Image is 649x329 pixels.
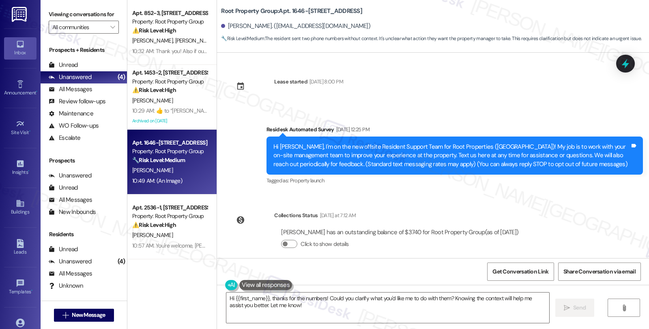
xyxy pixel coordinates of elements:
[4,197,37,218] a: Buildings
[116,255,127,268] div: (4)
[132,156,185,164] strong: 🔧 Risk Level: Medium
[274,211,318,220] div: Collections Status
[318,211,356,220] div: [DATE] at 7:12 AM
[49,85,92,94] div: All Messages
[41,46,127,54] div: Prospects + Residents
[558,263,641,281] button: Share Conversation via email
[4,276,37,298] a: Templates •
[132,231,173,239] span: [PERSON_NAME]
[49,171,92,180] div: Unanswered
[110,24,115,30] i: 
[49,61,78,69] div: Unread
[281,228,518,237] div: [PERSON_NAME] has an outstanding balance of $3740 for Root Property Group (as of [DATE])
[274,77,307,86] div: Lease started
[132,212,207,220] div: Property: Root Property Group
[221,22,370,30] div: [PERSON_NAME]. ([EMAIL_ADDRESS][DOMAIN_NAME])
[132,139,207,147] div: Apt. 1646-[STREET_ADDRESS]
[29,128,30,134] span: •
[221,34,641,43] span: : The resident sent two phone numbers without context. It's unclear what action they want the pro...
[132,17,207,26] div: Property: Root Property Group
[4,117,37,139] a: Site Visit •
[49,73,92,81] div: Unanswered
[175,37,218,44] span: [PERSON_NAME]
[555,299,595,317] button: Send
[41,230,127,239] div: Residents
[49,134,80,142] div: Escalate
[621,305,627,311] i: 
[132,47,481,55] div: 10:32 AM: Thank you! Also if our maintenance person needs to be there too, we cannot do [DATE] be...
[49,109,93,118] div: Maintenance
[132,77,207,86] div: Property: Root Property Group
[273,143,630,169] div: Hi [PERSON_NAME], I'm on the new offsite Resident Support Team for Root Properties ([GEOGRAPHIC_D...
[132,97,173,104] span: [PERSON_NAME]
[132,177,182,184] div: 10:49 AM: (An Image)
[307,77,343,86] div: [DATE] 8:00 PM
[49,184,78,192] div: Unread
[4,37,37,59] a: Inbox
[573,303,586,312] span: Send
[4,237,37,258] a: Leads
[49,97,105,106] div: Review follow-ups
[290,177,324,184] span: Property launch
[72,311,105,319] span: New Message
[116,71,127,83] div: (4)
[487,263,554,281] button: Get Conversation Link
[28,168,29,174] span: •
[31,288,32,293] span: •
[49,122,99,130] div: WO Follow-ups
[334,125,370,134] div: [DATE] 12:25 PM
[266,175,643,186] div: Tagged as:
[41,156,127,165] div: Prospects
[132,167,173,174] span: [PERSON_NAME]
[49,257,92,266] div: Unanswered
[564,305,570,311] i: 
[132,68,207,77] div: Apt. 1453-2, [STREET_ADDRESS]
[4,157,37,179] a: Insights •
[132,86,176,94] strong: ⚠️ Risk Level: High
[563,267,636,276] span: Share Conversation via email
[132,37,175,44] span: [PERSON_NAME]
[132,221,176,229] strong: ⚠️ Risk Level: High
[132,107,635,114] div: 10:29 AM: ​👍​ to “ [PERSON_NAME] (Root Property Group): Hi [PERSON_NAME], I understand your frust...
[12,7,28,22] img: ResiDesk Logo
[49,245,78,254] div: Unread
[49,8,119,21] label: Viewing conversations for
[54,309,114,322] button: New Message
[49,208,96,216] div: New Inbounds
[301,240,348,248] label: Click to show details
[221,7,362,15] b: Root Property Group: Apt. 1646-[STREET_ADDRESS]
[131,116,208,126] div: Archived on [DATE]
[36,89,37,94] span: •
[132,147,207,156] div: Property: Root Property Group
[49,196,92,204] div: All Messages
[226,293,549,323] textarea: Hi {{first_name}}, thanks for the numbers! Could you clarify what you'd like me to do with them? ...
[132,9,207,17] div: Apt. 852-3, [STREET_ADDRESS][PERSON_NAME]
[132,27,176,34] strong: ⚠️ Risk Level: High
[62,312,69,318] i: 
[52,21,106,34] input: All communities
[221,35,264,42] strong: 🔧 Risk Level: Medium
[266,125,643,137] div: Residesk Automated Survey
[492,267,548,276] span: Get Conversation Link
[132,242,292,249] div: 10:57 AM: You're welcome, [PERSON_NAME]! Have a wonderful day!
[132,203,207,212] div: Apt. 2536-1, [STREET_ADDRESS][PERSON_NAME]
[49,282,83,290] div: Unknown
[49,269,92,278] div: All Messages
